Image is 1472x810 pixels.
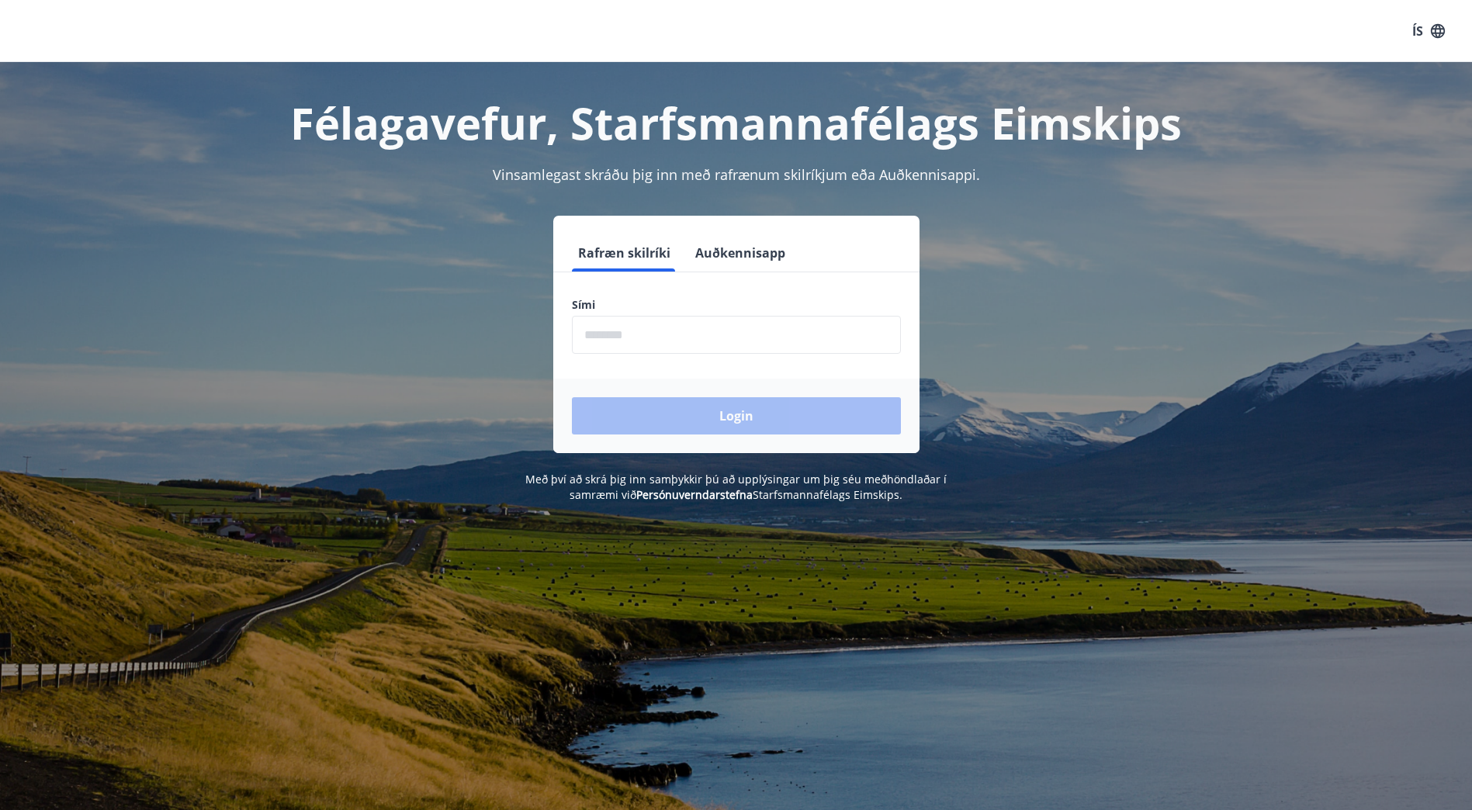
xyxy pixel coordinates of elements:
button: Auðkennisapp [689,234,791,272]
a: Persónuverndarstefna [636,487,753,502]
span: Vinsamlegast skráðu þig inn með rafrænum skilríkjum eða Auðkennisappi. [493,165,980,184]
button: ÍS [1404,17,1453,45]
button: Rafræn skilríki [572,234,677,272]
label: Sími [572,297,901,313]
h1: Félagavefur, Starfsmannafélags Eimskips [196,93,1276,152]
span: Með því að skrá þig inn samþykkir þú að upplýsingar um þig séu meðhöndlaðar í samræmi við Starfsm... [525,472,947,502]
